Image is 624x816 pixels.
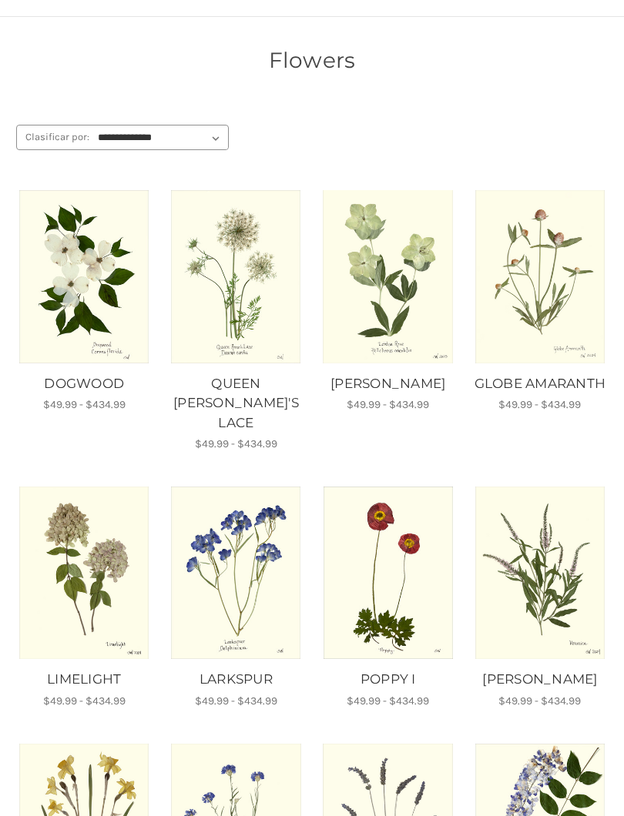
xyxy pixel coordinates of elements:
[16,374,152,394] a: DOGWOOD, Precios entre $49.99 y $434.99
[472,374,608,394] a: GLOBE AMARANTH, Precios entre $49.99 y $434.99
[320,670,456,690] a: POPPY I, Precios entre $49.99 y $434.99
[168,670,304,690] a: LARKSPUR, Precios entre $49.99 y $434.99
[168,374,304,433] a: QUEEN ANNE'S LACE, Precios entre $49.99 y $434.99
[170,190,301,363] img: Unframed
[475,190,606,363] a: GLOBE AMARANTH, Precios entre $49.99 y $434.99
[195,694,277,707] span: $49.99 - $434.99
[170,487,301,659] img: Unframed
[16,44,608,76] h1: Flowers
[43,694,126,707] span: $49.99 - $434.99
[323,190,454,363] a: LENTON ROSE, Precios entre $49.99 y $434.99
[323,487,454,659] img: Unframed
[18,190,149,363] a: DOGWOOD, Precios entre $49.99 y $434.99
[43,398,126,411] span: $49.99 - $434.99
[195,437,277,450] span: $49.99 - $434.99
[16,670,152,690] a: LIMELIGHT, Precios entre $49.99 y $434.99
[18,190,149,363] img: Unframed
[18,487,149,659] img: Unframed
[323,190,454,363] img: Unframed
[18,487,149,659] a: LIMELIGHT, Precios entre $49.99 y $434.99
[475,487,606,659] img: Unframed
[347,694,429,707] span: $49.99 - $434.99
[347,398,429,411] span: $49.99 - $434.99
[498,694,581,707] span: $49.99 - $434.99
[475,190,606,363] img: Unframed
[17,125,89,149] label: Clasificar por:
[472,670,608,690] a: VERONICA, Precios entre $49.99 y $434.99
[320,374,456,394] a: LENTON ROSE, Precios entre $49.99 y $434.99
[170,487,301,659] a: LARKSPUR, Precios entre $49.99 y $434.99
[475,487,606,659] a: VERONICA, Precios entre $49.99 y $434.99
[170,190,301,363] a: QUEEN ANNE'S LACE, Precios entre $49.99 y $434.99
[323,487,454,659] a: POPPY I, Precios entre $49.99 y $434.99
[498,398,581,411] span: $49.99 - $434.99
